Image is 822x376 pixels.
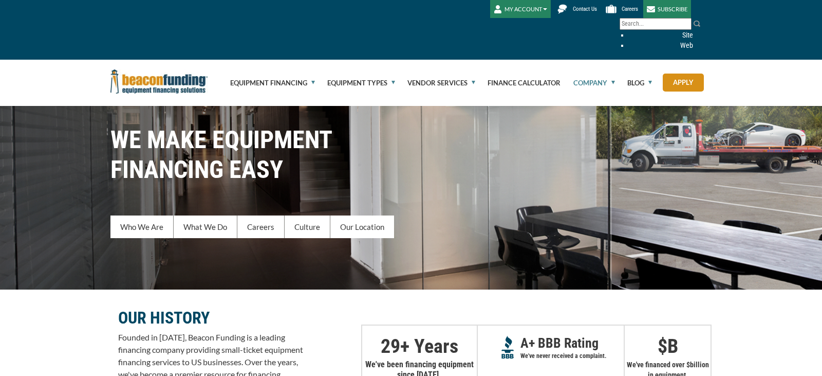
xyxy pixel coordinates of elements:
[315,60,395,106] a: Equipment Types
[681,20,689,28] a: Clear search text
[110,77,208,85] a: Beacon Funding Corporation
[663,74,704,92] a: Apply
[693,20,701,28] img: Search
[330,216,394,238] a: Our Location
[629,40,693,50] li: Web
[118,312,303,324] p: OUR HISTORY
[237,216,285,238] a: Careers
[520,351,624,361] p: We've never received a complaint.
[562,60,615,106] a: Company
[629,30,693,40] li: Site
[620,18,692,30] input: Search
[381,335,400,357] span: 29
[573,6,597,12] span: Contact Us
[501,336,514,359] img: A+ Reputation BBB
[396,60,475,106] a: Vendor Services
[110,125,712,185] h1: WE MAKE EQUIPMENT FINANCING EASY
[625,341,711,351] p: $ B
[622,6,638,12] span: Careers
[520,338,624,348] p: A+ BBB Rating
[285,216,330,238] a: Culture
[362,341,477,351] p: + Years
[110,69,208,94] img: Beacon Funding Corporation
[218,60,315,106] a: Equipment Financing
[615,60,652,106] a: Blog
[174,216,237,238] a: What We Do
[110,216,174,238] a: Who We Are
[476,60,561,106] a: Finance Calculator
